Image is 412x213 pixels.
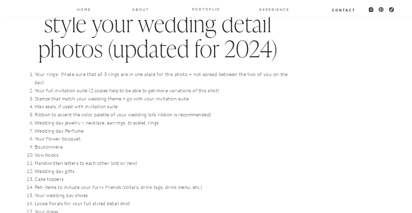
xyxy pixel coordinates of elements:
a: PORTOFLIO [189,6,223,12]
li: Your flower bouquet [35,135,288,143]
a: Contact [331,7,356,13]
a: Home [76,6,91,12]
li: Your wedding day shoes [35,191,288,199]
a: EXPERIENCE [259,6,284,12]
li: Cake toppers [35,175,288,183]
li: Your rings- (Make sure that all 3 rings are in one place for this photo + not spread between the ... [35,70,288,86]
li: Your full invitation suite (2 copies help to be able to get more variations of this shot) [35,86,288,95]
li: Stamps that match your wedding theme + go with your invitation suite [35,95,288,103]
li: Pet- items to include your furry friends (collars, drink tags, drink menu, etc.) [35,183,288,191]
li: Wedding day Perfume [35,127,288,135]
li: Wedding day gifts [35,167,288,175]
li: Wedding day jewelry – necklace, earrings, bracelet, rings [35,119,288,127]
a: About [132,6,150,12]
li: Boutonniere [35,143,288,151]
li: Wax seals, if used with invitation suite [35,102,288,111]
li: Loose florals for your full styled detail shot [35,199,288,208]
li: Handwritten letters to each other (old or new) [35,159,288,167]
li: Ribbon to accent the color palette of your wedding (silk ribbon is recommended) [35,111,288,119]
li: Vow books [35,151,288,159]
